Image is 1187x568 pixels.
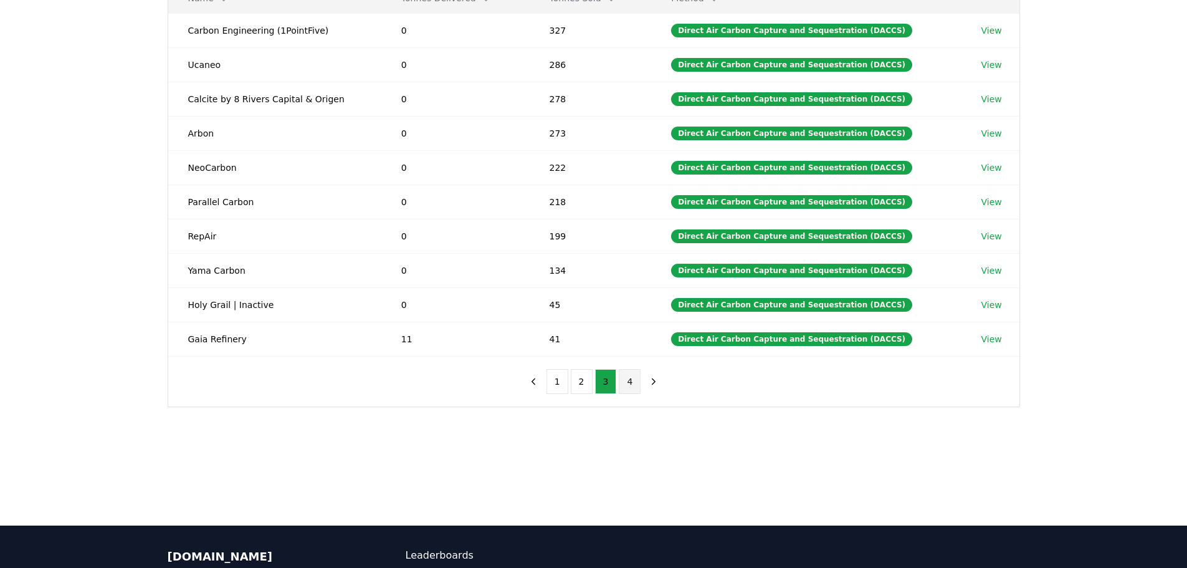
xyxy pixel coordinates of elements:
td: Carbon Engineering (1PointFive) [168,13,381,47]
td: 199 [530,219,652,253]
td: 278 [530,82,652,116]
div: Direct Air Carbon Capture and Sequestration (DACCS) [671,92,912,106]
td: 0 [381,13,530,47]
td: 0 [381,116,530,150]
a: Leaderboards [406,548,594,563]
td: 45 [530,287,652,322]
td: Arbon [168,116,381,150]
button: previous page [523,369,544,394]
td: 222 [530,150,652,185]
button: next page [643,369,664,394]
button: 2 [571,369,593,394]
td: Ucaneo [168,47,381,82]
button: 1 [546,369,568,394]
a: View [981,93,1002,105]
td: 327 [530,13,652,47]
td: 0 [381,287,530,322]
td: 0 [381,219,530,253]
td: 0 [381,253,530,287]
div: Direct Air Carbon Capture and Sequestration (DACCS) [671,161,912,175]
td: Gaia Refinery [168,322,381,356]
td: Yama Carbon [168,253,381,287]
td: 0 [381,185,530,219]
div: Direct Air Carbon Capture and Sequestration (DACCS) [671,264,912,277]
td: 273 [530,116,652,150]
td: 11 [381,322,530,356]
td: 0 [381,150,530,185]
p: [DOMAIN_NAME] [168,548,356,566]
td: 0 [381,47,530,82]
div: Direct Air Carbon Capture and Sequestration (DACCS) [671,195,912,209]
td: Calcite by 8 Rivers Capital & Origen [168,82,381,116]
td: 41 [530,322,652,356]
div: Direct Air Carbon Capture and Sequestration (DACCS) [671,24,912,37]
div: Direct Air Carbon Capture and Sequestration (DACCS) [671,127,912,140]
a: View [981,299,1002,311]
button: 4 [619,369,641,394]
a: View [981,264,1002,277]
td: RepAir [168,219,381,253]
a: View [981,196,1002,208]
td: Holy Grail | Inactive [168,287,381,322]
td: 218 [530,185,652,219]
td: Parallel Carbon [168,185,381,219]
a: View [981,333,1002,345]
td: NeoCarbon [168,150,381,185]
td: 286 [530,47,652,82]
td: 0 [381,82,530,116]
a: View [981,161,1002,174]
div: Direct Air Carbon Capture and Sequestration (DACCS) [671,332,912,346]
a: View [981,230,1002,243]
div: Direct Air Carbon Capture and Sequestration (DACCS) [671,58,912,72]
a: View [981,24,1002,37]
a: View [981,127,1002,140]
div: Direct Air Carbon Capture and Sequestration (DACCS) [671,229,912,243]
a: View [981,59,1002,71]
td: 134 [530,253,652,287]
div: Direct Air Carbon Capture and Sequestration (DACCS) [671,298,912,312]
button: 3 [595,369,617,394]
